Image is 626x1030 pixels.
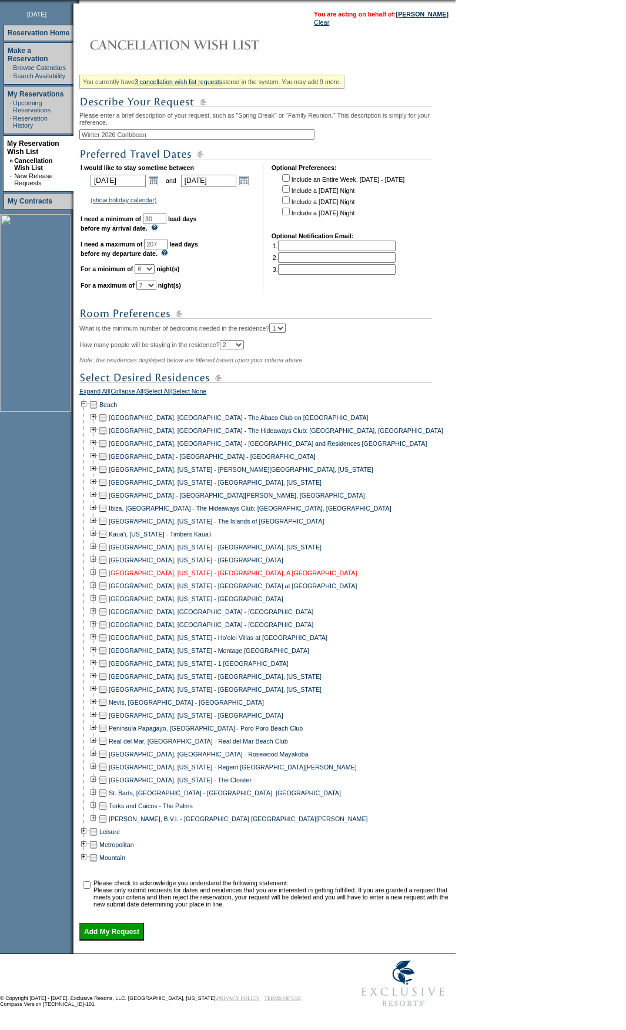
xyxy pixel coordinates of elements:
b: » [9,157,13,164]
td: Please check to acknowledge you understand the following statement: Please only submit requests f... [93,879,451,908]
img: subTtlRoomPreferences.gif [79,306,432,321]
a: Clear [314,19,329,26]
td: 2. [273,252,396,263]
a: PRIVACY POLICY [217,995,260,1001]
td: 1. [273,241,396,251]
a: Real del Mar, [GEOGRAPHIC_DATA] - Real del Mar Beach Club [109,738,288,745]
a: Select All [145,388,171,398]
a: Open the calendar popup. [237,174,250,187]
a: Collapse All [111,388,143,398]
a: Expand All [79,388,109,398]
a: [GEOGRAPHIC_DATA] - [GEOGRAPHIC_DATA][PERSON_NAME], [GEOGRAPHIC_DATA] [109,492,365,499]
span: Note: the residences displayed below are filtered based upon your criteria above [79,356,302,364]
b: I need a minimum of [81,215,141,222]
a: New Release Requests [14,172,52,186]
a: [GEOGRAPHIC_DATA], [GEOGRAPHIC_DATA] - Rosewood Mayakoba [109,751,309,758]
a: Mountain [99,854,125,861]
a: St. Barts, [GEOGRAPHIC_DATA] - [GEOGRAPHIC_DATA], [GEOGRAPHIC_DATA] [109,789,341,796]
a: [PERSON_NAME], B.V.I. - [GEOGRAPHIC_DATA] [GEOGRAPHIC_DATA][PERSON_NAME] [109,815,368,822]
a: [GEOGRAPHIC_DATA], [US_STATE] - 1 [GEOGRAPHIC_DATA] [109,660,289,667]
img: Exclusive Resorts [350,954,456,1013]
a: [GEOGRAPHIC_DATA], [US_STATE] - Montage [GEOGRAPHIC_DATA] [109,647,309,654]
img: questionMark_lightBlue.gif [151,224,158,231]
a: 3 cancellation wish list requests [135,78,222,85]
b: Optional Notification Email: [272,232,354,239]
img: questionMark_lightBlue.gif [161,249,168,256]
div: Please enter a brief description of your request, such as "Spring Break" or "Family Reunion." Thi... [79,71,453,941]
a: [PERSON_NAME] [396,11,448,18]
a: Leisure [99,828,120,835]
div: | | | [79,388,453,398]
a: (show holiday calendar) [91,196,157,204]
a: [GEOGRAPHIC_DATA], [US_STATE] - [GEOGRAPHIC_DATA], [US_STATE] [109,544,322,551]
a: Open the calendar popup. [147,174,160,187]
span: You are acting on behalf of: [314,11,448,18]
a: [GEOGRAPHIC_DATA], [US_STATE] - [GEOGRAPHIC_DATA] at [GEOGRAPHIC_DATA] [109,582,357,589]
b: night(s) [158,282,181,289]
a: [GEOGRAPHIC_DATA] - [GEOGRAPHIC_DATA] - [GEOGRAPHIC_DATA] [109,453,316,460]
a: [GEOGRAPHIC_DATA], [US_STATE] - [GEOGRAPHIC_DATA] [109,556,283,564]
input: Add My Request [79,923,144,941]
input: Date format: M/D/Y. Shortcut keys: [T] for Today. [UP] or [.] for Next Day. [DOWN] or [,] for Pre... [91,175,146,187]
td: · [9,172,13,186]
a: Upcoming Reservations [13,99,51,114]
b: I need a maximum of [81,241,142,248]
a: Reservation History [13,115,48,129]
a: Cancellation Wish List [14,157,52,171]
a: My Contracts [8,197,52,205]
b: Optional Preferences: [272,164,337,171]
img: Cancellation Wish List [79,33,314,56]
a: Beach [99,401,117,408]
td: · [10,99,12,114]
a: [GEOGRAPHIC_DATA], [US_STATE] - [GEOGRAPHIC_DATA], [US_STATE] [109,673,322,680]
a: [GEOGRAPHIC_DATA], [GEOGRAPHIC_DATA] - [GEOGRAPHIC_DATA] and Residences [GEOGRAPHIC_DATA] [109,440,427,447]
a: [GEOGRAPHIC_DATA], [US_STATE] - [GEOGRAPHIC_DATA], [US_STATE] [109,686,322,693]
a: [GEOGRAPHIC_DATA], [GEOGRAPHIC_DATA] - The Abaco Club on [GEOGRAPHIC_DATA] [109,414,369,421]
a: [GEOGRAPHIC_DATA], [US_STATE] - [PERSON_NAME][GEOGRAPHIC_DATA], [US_STATE] [109,466,373,473]
a: Browse Calendars [13,64,66,71]
a: Metropolitan [99,841,134,848]
a: My Reservation Wish List [7,139,59,156]
a: [GEOGRAPHIC_DATA], [GEOGRAPHIC_DATA] - The Hideaways Club: [GEOGRAPHIC_DATA], [GEOGRAPHIC_DATA] [109,427,443,434]
a: Peninsula Papagayo, [GEOGRAPHIC_DATA] - Poro Poro Beach Club [109,725,303,732]
a: My Reservations [8,90,63,98]
a: [GEOGRAPHIC_DATA], [US_STATE] - [GEOGRAPHIC_DATA] [109,712,283,719]
input: Date format: M/D/Y. Shortcut keys: [T] for Today. [UP] or [.] for Next Day. [DOWN] or [,] for Pre... [181,175,236,187]
a: Ibiza, [GEOGRAPHIC_DATA] - The Hideaways Club: [GEOGRAPHIC_DATA], [GEOGRAPHIC_DATA] [109,505,391,512]
a: [GEOGRAPHIC_DATA], [US_STATE] - [GEOGRAPHIC_DATA], A [GEOGRAPHIC_DATA] [109,569,357,576]
a: [GEOGRAPHIC_DATA], [GEOGRAPHIC_DATA] - [GEOGRAPHIC_DATA] [109,608,313,615]
b: night(s) [156,265,179,272]
a: [GEOGRAPHIC_DATA], [US_STATE] - Ho'olei Villas at [GEOGRAPHIC_DATA] [109,634,327,641]
b: For a maximum of [81,282,135,289]
a: [GEOGRAPHIC_DATA], [US_STATE] - [GEOGRAPHIC_DATA], [US_STATE] [109,479,322,486]
a: Turks and Caicos - The Palms [109,802,193,809]
a: TERMS OF USE [265,995,302,1001]
td: 3. [273,264,396,275]
a: [GEOGRAPHIC_DATA], [GEOGRAPHIC_DATA] - [GEOGRAPHIC_DATA] [109,621,313,628]
a: Search Availability [13,72,65,79]
a: [GEOGRAPHIC_DATA], [US_STATE] - Regent [GEOGRAPHIC_DATA][PERSON_NAME] [109,764,357,771]
a: [GEOGRAPHIC_DATA], [US_STATE] - The Cloister [109,776,252,784]
a: Kaua'i, [US_STATE] - Timbers Kaua'i [109,531,211,538]
b: lead days before my departure date. [81,241,198,257]
div: You currently have stored in the system. You may add 9 more. [79,75,344,89]
span: [DATE] [27,11,47,18]
a: Make a Reservation [8,46,48,63]
b: lead days before my arrival date. [81,215,197,232]
a: [GEOGRAPHIC_DATA], [US_STATE] - [GEOGRAPHIC_DATA] [109,595,283,602]
td: · [10,64,12,71]
a: Nevis, [GEOGRAPHIC_DATA] - [GEOGRAPHIC_DATA] [109,699,264,706]
td: Include an Entire Week, [DATE] - [DATE] Include a [DATE] Night Include a [DATE] Night Include a [... [280,172,404,224]
td: · [10,72,12,79]
b: For a minimum of [81,265,133,272]
a: Select None [172,388,206,398]
td: · [10,115,12,129]
a: Reservation Home [8,29,69,37]
a: [GEOGRAPHIC_DATA], [US_STATE] - The Islands of [GEOGRAPHIC_DATA] [109,518,324,525]
b: I would like to stay sometime between [81,164,194,171]
td: and [164,172,178,189]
